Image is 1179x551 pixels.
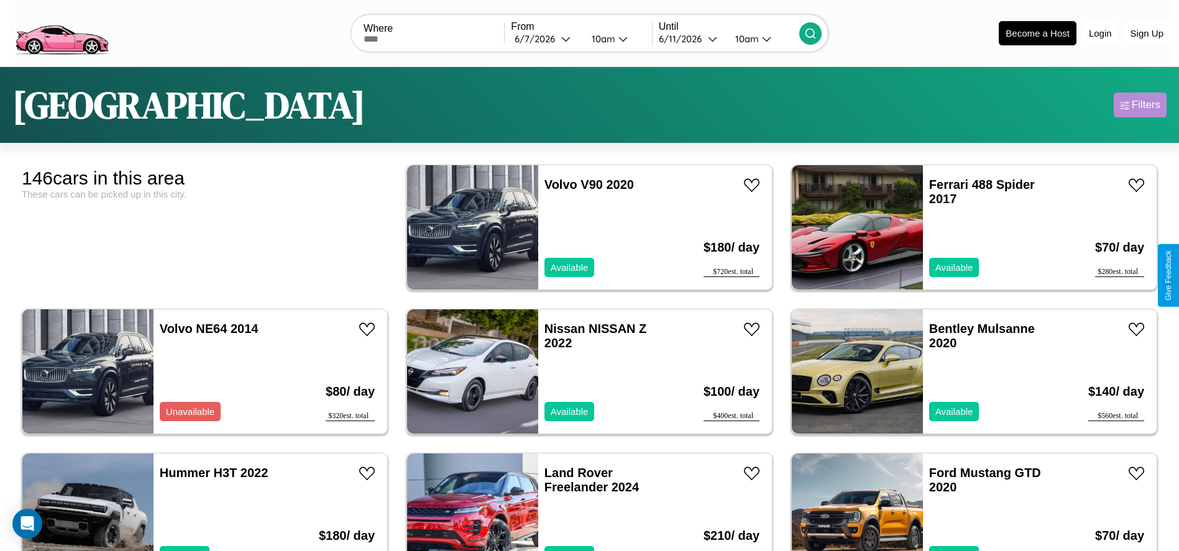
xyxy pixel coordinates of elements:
[160,322,259,335] a: Volvo NE64 2014
[659,33,708,45] div: 6 / 11 / 2026
[511,32,581,45] button: 6/7/2026
[544,322,647,350] a: Nissan NISSAN Z 2022
[511,21,651,32] label: From
[1124,22,1170,45] button: Sign Up
[544,178,634,191] a: Volvo V90 2020
[160,466,268,480] a: Hummer H3T 2022
[326,372,375,411] h3: $ 80 / day
[1164,250,1173,301] div: Give Feedback
[585,33,618,45] div: 10am
[1083,22,1118,45] button: Login
[929,322,1035,350] a: Bentley Mulsanne 2020
[704,228,759,267] h3: $ 180 / day
[515,33,561,45] div: 6 / 7 / 2026
[935,259,973,276] p: Available
[929,178,1035,206] a: Ferrari 488 Spider 2017
[166,403,214,420] p: Unavailable
[12,509,42,539] div: Open Intercom Messenger
[326,411,375,421] div: $ 320 est. total
[725,32,799,45] button: 10am
[1095,267,1144,277] div: $ 280 est. total
[22,189,388,199] div: These cars can be picked up in this city.
[544,466,639,494] a: Land Rover Freelander 2024
[999,21,1076,45] button: Become a Host
[364,23,504,34] label: Where
[704,411,759,421] div: $ 400 est. total
[729,33,762,45] div: 10am
[659,21,799,32] label: Until
[22,168,388,189] div: 146 cars in this area
[704,372,759,411] h3: $ 100 / day
[1114,93,1167,117] button: Filters
[582,32,652,45] button: 10am
[551,403,589,420] p: Available
[704,267,759,277] div: $ 720 est. total
[551,259,589,276] p: Available
[9,6,114,58] img: logo
[1095,228,1144,267] h3: $ 70 / day
[1088,411,1144,421] div: $ 560 est. total
[1132,99,1160,111] div: Filters
[929,466,1041,494] a: Ford Mustang GTD 2020
[1088,372,1144,411] h3: $ 140 / day
[12,80,365,130] h1: [GEOGRAPHIC_DATA]
[935,403,973,420] p: Available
